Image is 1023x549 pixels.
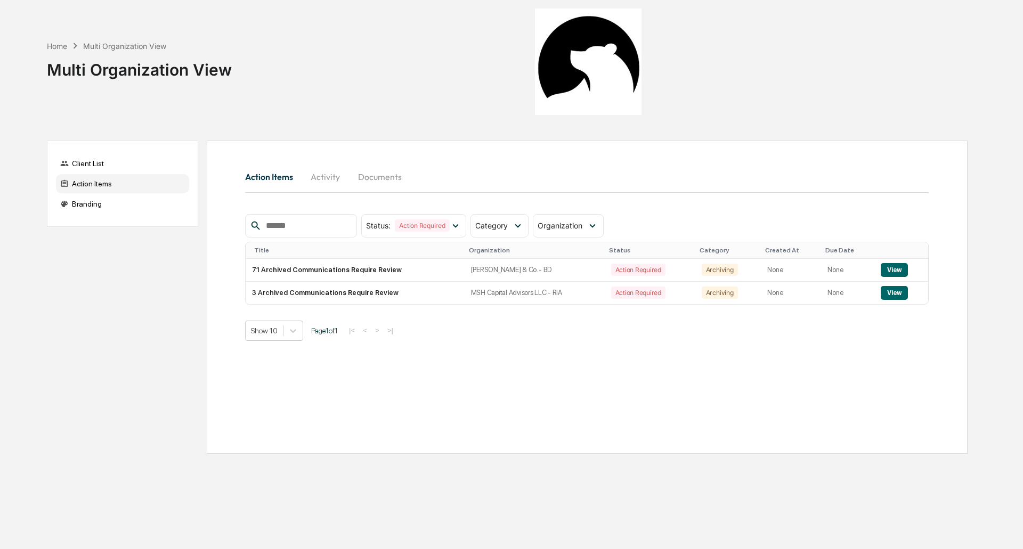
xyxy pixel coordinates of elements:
[761,259,821,282] td: None
[881,286,908,300] button: View
[881,263,908,277] button: View
[245,164,302,190] button: Action Items
[538,221,582,230] span: Organization
[465,259,605,282] td: [PERSON_NAME] & Co. - BD
[611,286,665,299] div: Action Required
[821,259,874,282] td: None
[465,282,605,304] td: MSH Capital Advisors LLC - RIA
[765,247,817,254] div: Created At
[469,247,600,254] div: Organization
[56,154,189,173] div: Client List
[245,164,929,190] div: activity tabs
[702,286,738,299] div: Archiving
[47,52,232,79] div: Multi Organization View
[302,164,350,190] button: Activity
[475,221,508,230] span: Category
[700,247,757,254] div: Category
[56,194,189,214] div: Branding
[761,282,821,304] td: None
[360,326,370,335] button: <
[825,247,870,254] div: Due Date
[254,247,460,254] div: Title
[311,326,338,335] span: Page 1 of 1
[83,42,166,51] div: Multi Organization View
[702,264,738,276] div: Archiving
[346,326,358,335] button: |<
[609,247,691,254] div: Status
[246,259,465,282] td: 71 Archived Communications Require Review
[821,282,874,304] td: None
[395,219,449,232] div: Action Required
[611,264,665,276] div: Action Required
[366,221,391,230] span: Status :
[56,174,189,193] div: Action Items
[372,326,383,335] button: >
[535,9,642,115] img: M.S. Howells & Co. - BD
[350,164,410,190] button: Documents
[246,282,465,304] td: 3 Archived Communications Require Review
[47,42,67,51] div: Home
[384,326,396,335] button: >|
